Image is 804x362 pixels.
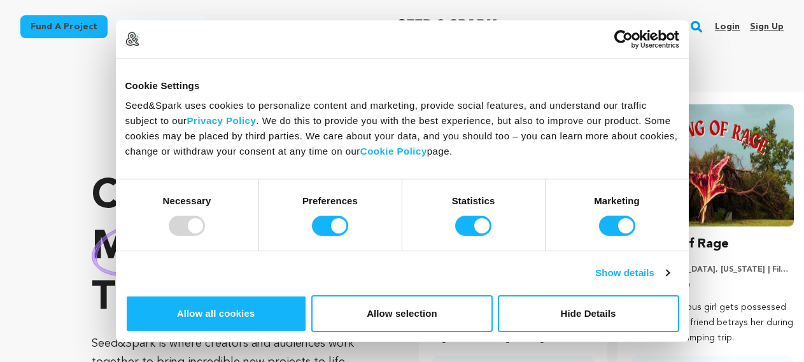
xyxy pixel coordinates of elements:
[92,172,368,324] p: Crowdfunding that .
[715,17,740,37] a: Login
[630,265,794,275] p: [GEOGRAPHIC_DATA], [US_STATE] | Film Short
[125,78,679,93] div: Cookie Settings
[630,300,794,345] p: A shy indigenous girl gets possessed after her best friend betrays her during their annual campin...
[20,15,108,38] a: Fund a project
[125,32,139,46] img: logo
[630,280,794,290] p: Horror, Nature
[568,29,679,48] a: Usercentrics Cookiebot - opens in a new window
[630,104,794,226] img: Coming of Rage image
[163,195,211,206] strong: Necessary
[92,219,202,276] img: hand sketched image
[302,195,358,206] strong: Preferences
[360,146,427,157] a: Cookie Policy
[397,19,497,34] img: Seed&Spark Logo Dark Mode
[115,15,206,38] a: Start a project
[311,295,493,332] button: Allow selection
[595,265,669,281] a: Show details
[750,17,784,37] a: Sign up
[452,195,495,206] strong: Statistics
[397,19,497,34] a: Seed&Spark Homepage
[125,98,679,159] div: Seed&Spark uses cookies to personalize content and marketing, provide social features, and unders...
[187,115,257,126] a: Privacy Policy
[498,295,679,332] button: Hide Details
[594,195,640,206] strong: Marketing
[125,295,307,332] button: Allow all cookies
